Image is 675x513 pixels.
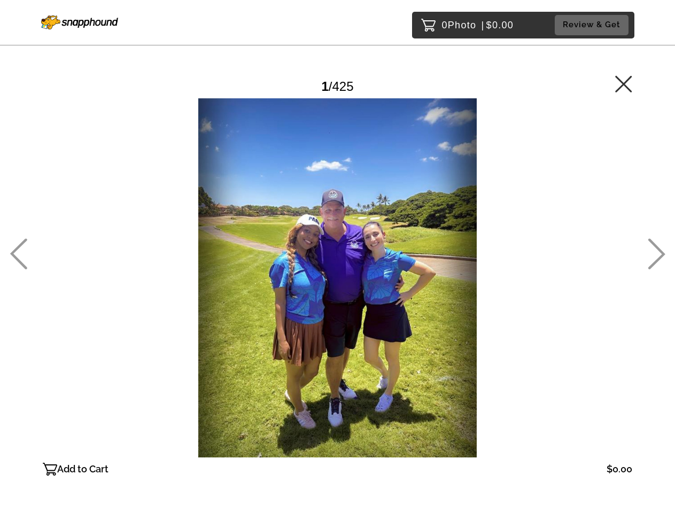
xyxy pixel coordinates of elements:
button: Review & Get [555,15,629,35]
p: 0 $0.00 [442,17,514,34]
span: Photo [448,17,477,34]
p: Add to Cart [57,461,108,478]
span: | [482,20,485,30]
div: / [321,75,353,98]
span: 1 [321,79,328,94]
p: $0.00 [607,461,632,478]
a: Review & Get [555,15,632,35]
img: Snapphound Logo [41,15,118,29]
span: 425 [332,79,353,94]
